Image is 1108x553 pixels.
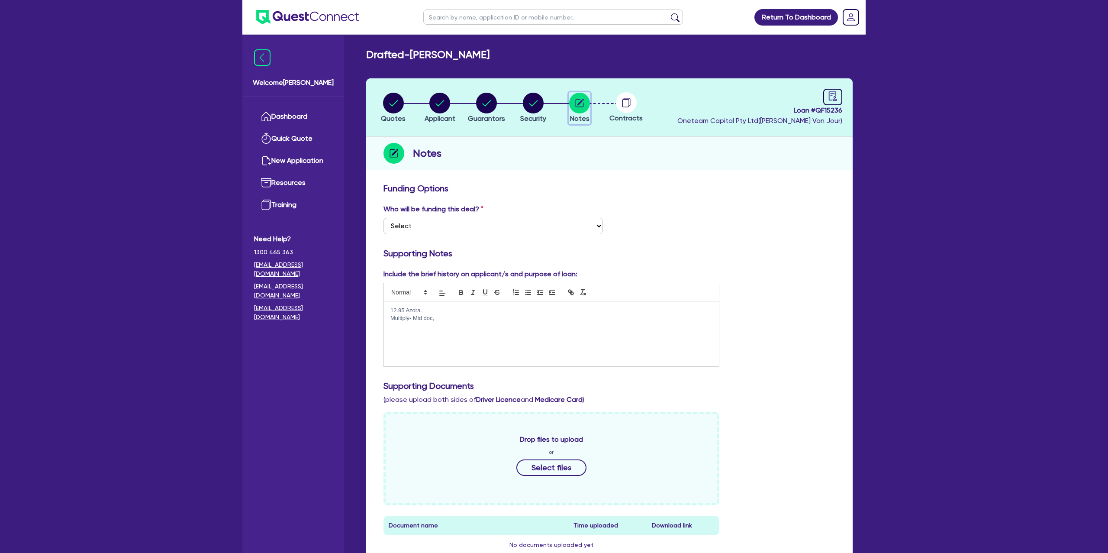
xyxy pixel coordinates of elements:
a: [EMAIL_ADDRESS][DOMAIN_NAME] [254,282,332,300]
button: Select files [516,459,586,476]
a: New Application [254,150,332,172]
img: step-icon [383,143,404,164]
span: Notes [570,114,589,123]
a: [EMAIL_ADDRESS][DOMAIN_NAME] [254,260,332,278]
span: Quotes [381,114,406,123]
img: quick-quote [261,133,271,144]
span: 1300 465 363 [254,248,332,257]
p: Multiply- Mid doc, [390,314,712,322]
b: Medicare Card [535,395,583,404]
label: Who will be funding this deal? [383,204,483,214]
span: Drop files to upload [520,434,583,445]
input: Search by name, application ID or mobile number... [423,10,683,25]
img: resources [261,178,271,188]
th: Time uploaded [568,516,647,535]
a: audit [823,89,842,105]
span: (please upload both sides of and ) [383,395,584,404]
a: Quick Quote [254,128,332,150]
span: Applicant [425,114,455,123]
a: Dashboard [254,106,332,128]
img: icon-menu-close [254,49,271,66]
b: Driver Licence [476,395,521,404]
span: Need Help? [254,234,332,244]
span: Welcome [PERSON_NAME] [253,78,334,88]
a: Resources [254,172,332,194]
span: Loan # QF15236 [677,105,842,116]
h3: Funding Options [383,183,835,194]
span: Guarantors [468,114,505,123]
span: Oneteam Capital Pty Ltd ( [PERSON_NAME] Van Jour ) [677,116,842,125]
th: Document name [383,516,568,535]
button: Notes [569,92,590,124]
h3: Supporting Documents [383,381,835,391]
a: [EMAIL_ADDRESS][DOMAIN_NAME] [254,304,332,322]
h2: Drafted - [PERSON_NAME] [366,49,490,61]
span: Contracts [609,114,643,122]
span: or [549,448,554,456]
button: Security [520,92,547,124]
h3: Supporting Notes [383,248,835,259]
span: Security [520,114,546,123]
a: Return To Dashboard [754,9,838,26]
p: 12.95 Azora. [390,307,712,314]
button: Quotes [380,92,406,124]
a: Training [254,194,332,216]
img: quest-connect-logo-blue [256,10,359,24]
img: new-application [261,155,271,166]
label: Include the brief history on applicant/s and purpose of loan: [383,269,577,279]
a: Dropdown toggle [840,6,862,29]
img: training [261,200,271,210]
h2: Notes [413,146,441,161]
span: audit [828,91,837,101]
th: Download link [647,516,719,535]
button: Guarantors [467,92,506,124]
button: Applicant [424,92,456,124]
